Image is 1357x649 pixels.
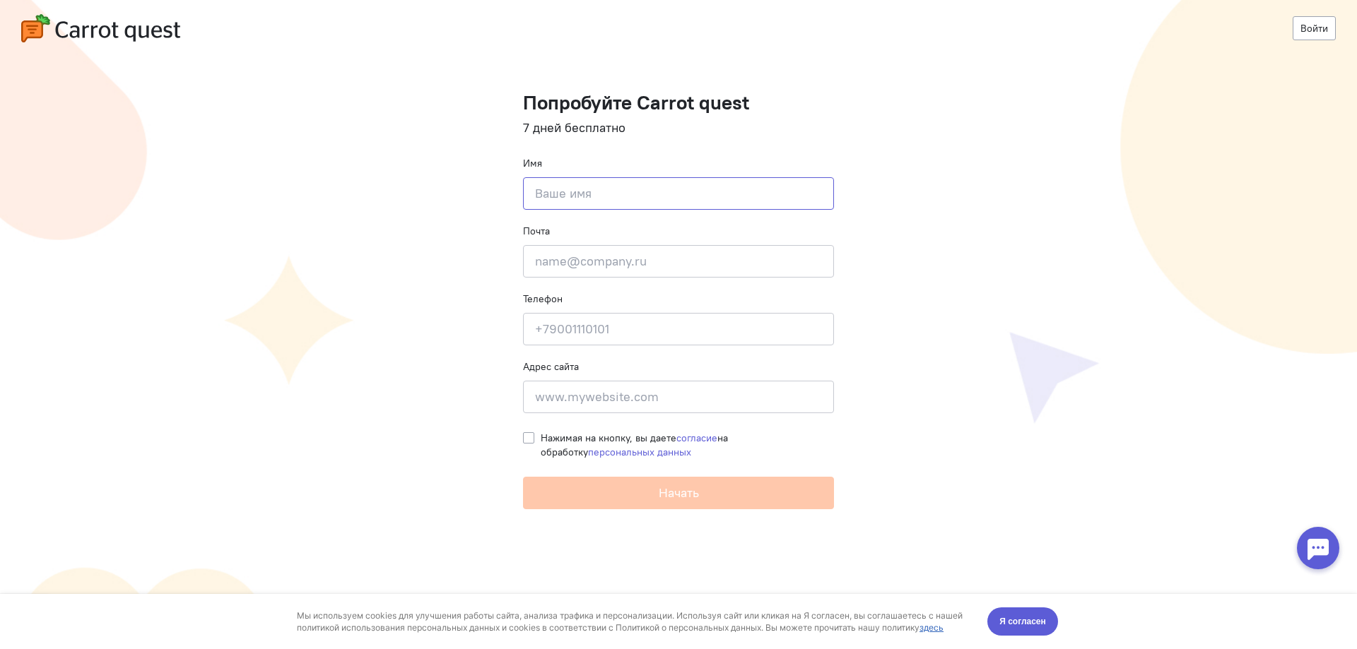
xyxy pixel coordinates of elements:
input: www.mywebsite.com [523,381,834,413]
span: Начать [659,484,699,501]
label: Имя [523,156,542,170]
input: name@company.ru [523,245,834,278]
img: carrot-quest-logo.svg [21,14,180,42]
a: согласие [676,431,717,444]
h4: 7 дней бесплатно [523,121,834,135]
span: Нажимая на кнопку, вы даете на обработку [541,431,728,458]
input: +79001110101 [523,313,834,345]
a: здесь [920,28,944,39]
button: Начать [523,477,834,509]
button: Я согласен [987,13,1058,42]
label: Телефон [523,292,563,306]
input: Ваше имя [523,177,834,210]
label: Почта [523,224,550,238]
h1: Попробуйте Carrot quest [523,92,834,114]
div: Мы используем cookies для улучшения работы сайта, анализа трафика и персонализации. Используя сай... [297,16,971,40]
span: Я согласен [999,20,1046,35]
label: Адрес сайта [523,359,579,374]
a: Войти [1293,16,1336,40]
a: персональных данных [588,446,691,458]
